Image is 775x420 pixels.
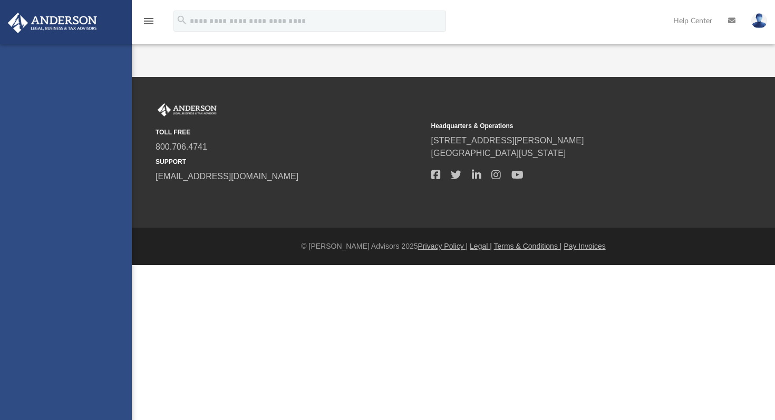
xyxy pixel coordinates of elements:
[431,136,584,145] a: [STREET_ADDRESS][PERSON_NAME]
[142,15,155,27] i: menu
[431,149,566,158] a: [GEOGRAPHIC_DATA][US_STATE]
[156,128,424,137] small: TOLL FREE
[132,241,775,252] div: © [PERSON_NAME] Advisors 2025
[418,242,468,250] a: Privacy Policy |
[494,242,562,250] a: Terms & Conditions |
[431,121,700,131] small: Headquarters & Operations
[751,13,767,28] img: User Pic
[156,172,298,181] a: [EMAIL_ADDRESS][DOMAIN_NAME]
[176,14,188,26] i: search
[5,13,100,33] img: Anderson Advisors Platinum Portal
[156,103,219,117] img: Anderson Advisors Platinum Portal
[470,242,492,250] a: Legal |
[564,242,605,250] a: Pay Invoices
[156,157,424,167] small: SUPPORT
[156,142,207,151] a: 800.706.4741
[142,20,155,27] a: menu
